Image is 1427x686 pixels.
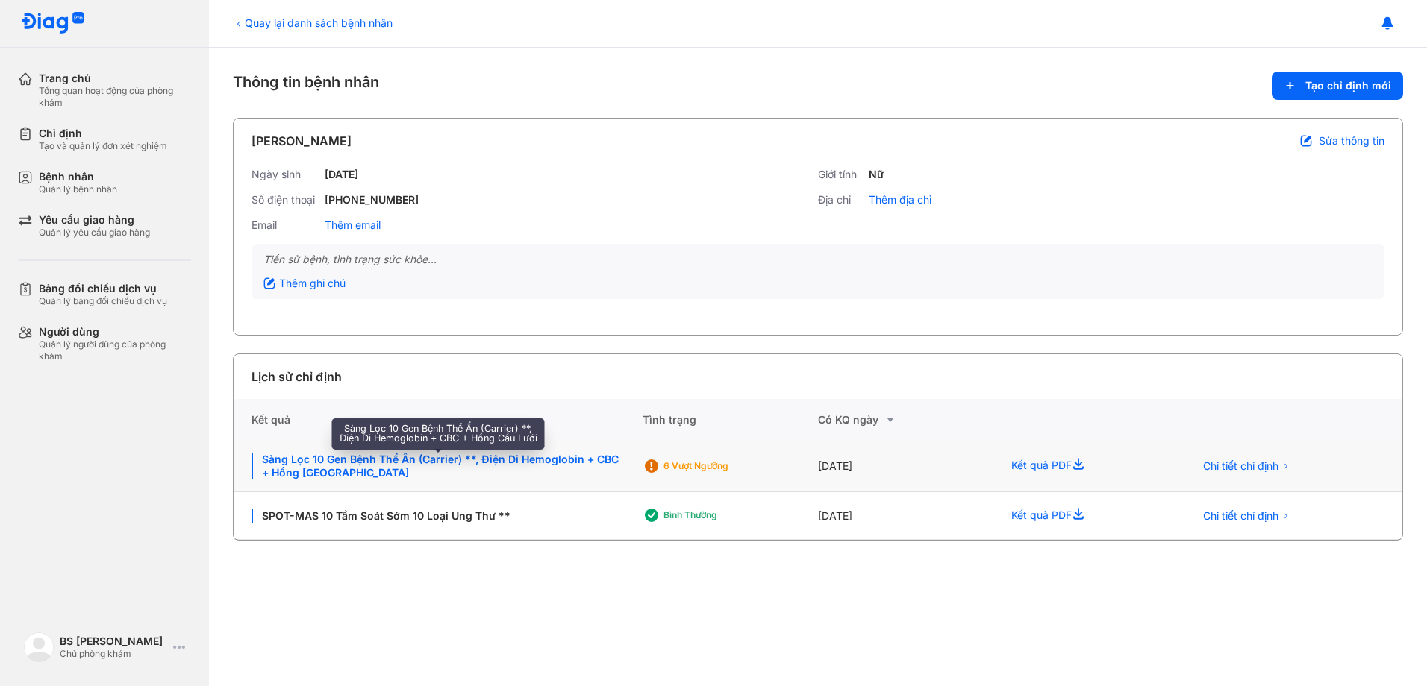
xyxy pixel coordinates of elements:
div: Yêu cầu giao hàng [39,213,150,227]
div: [DATE] [818,441,993,492]
div: Chỉ định [39,127,167,140]
div: [PERSON_NAME] [252,132,352,150]
div: Quản lý yêu cầu giao hàng [39,227,150,239]
div: Tổng quan hoạt động của phòng khám [39,85,191,109]
div: Nữ [869,168,884,181]
span: Chi tiết chỉ định [1203,459,1278,473]
button: Tạo chỉ định mới [1272,72,1403,100]
div: Tạo và quản lý đơn xét nghiệm [39,140,167,152]
div: Bệnh nhân [39,170,117,183]
div: Kết quả PDF [993,441,1176,492]
span: Chi tiết chỉ định [1203,509,1278,523]
div: [DATE] [325,168,358,181]
div: Lịch sử chỉ định [252,368,342,386]
div: Bình thường [663,509,783,521]
div: BS [PERSON_NAME] [60,635,167,648]
div: Tiền sử bệnh, tình trạng sức khỏe... [263,253,1373,266]
img: logo [21,12,85,35]
div: [PHONE_NUMBER] [325,193,419,207]
div: [DATE] [818,492,993,540]
span: Tạo chỉ định mới [1305,79,1391,92]
div: Ngày sinh [252,168,319,181]
div: Địa chỉ [818,193,863,207]
div: Người dùng [39,325,191,339]
div: 6 Vượt ngưỡng [663,460,783,472]
span: Sửa thông tin [1319,134,1384,148]
button: Chi tiết chỉ định [1194,455,1299,477]
div: Quản lý người dùng của phòng khám [39,339,191,362]
div: Có KQ ngày [818,411,993,429]
img: logo [24,632,54,662]
div: Thông tin bệnh nhân [233,72,1403,100]
div: Số điện thoại [252,193,319,207]
div: Quản lý bảng đối chiếu dịch vụ [39,295,167,307]
button: Chi tiết chỉ định [1194,505,1299,527]
div: Thêm địa chỉ [869,193,931,207]
div: Quản lý bệnh nhân [39,183,117,195]
div: Thêm ghi chú [263,277,346,290]
div: Sàng Lọc 10 Gen Bệnh Thể Ẩn (Carrier) **, Điện Di Hemoglobin + CBC + Hồng [GEOGRAPHIC_DATA] [252,453,625,479]
div: Quay lại danh sách bệnh nhân [233,15,393,31]
div: Kết quả [234,399,643,441]
div: Tình trạng [643,399,818,441]
div: Giới tính [818,168,863,181]
div: Kết quả PDF [993,492,1176,540]
div: Email [252,218,319,232]
div: Bảng đối chiếu dịch vụ [39,282,167,295]
div: Chủ phòng khám [60,648,167,660]
div: Thêm email [325,218,381,232]
div: Trang chủ [39,72,191,85]
div: SPOT-MAS 10 Tầm Soát Sớm 10 Loại Ung Thư ** [252,509,625,523]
